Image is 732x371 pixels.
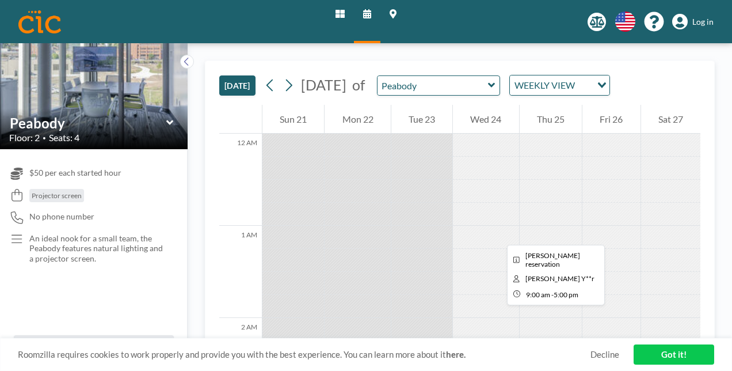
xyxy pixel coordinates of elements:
a: Got it! [634,344,714,365]
a: here. [446,349,466,359]
div: Sun 21 [262,105,324,134]
span: Greer Y**r [525,274,594,283]
span: 9:00 AM [526,290,550,299]
img: organization-logo [18,10,61,33]
span: 5:00 PM [554,290,578,299]
div: Tue 23 [391,105,452,134]
div: 12 AM [219,134,262,226]
div: Wed 24 [453,105,518,134]
span: Greer's reservation [525,251,580,268]
div: Fri 26 [582,105,640,134]
div: Mon 22 [325,105,390,134]
span: $50 per each started hour [29,168,121,178]
input: Search for option [578,78,590,93]
span: Log in [692,17,714,27]
span: Seats: 4 [49,132,79,143]
div: 1 AM [219,226,262,318]
div: Search for option [510,75,609,95]
span: [DATE] [301,76,346,93]
p: An ideal nook for a small team, the Peabody features natural lighting and a projector screen. [29,233,165,264]
span: Projector screen [32,191,82,200]
button: [DATE] [219,75,256,96]
span: of [352,76,365,94]
div: Thu 25 [520,105,582,134]
span: No phone number [29,211,94,222]
span: - [551,290,554,299]
button: All resources [14,335,174,357]
span: • [43,134,46,142]
input: Peabody [378,76,488,95]
input: Peabody [10,115,166,131]
span: WEEKLY VIEW [512,78,577,93]
a: Decline [590,349,619,360]
span: Roomzilla requires cookies to work properly and provide you with the best experience. You can lea... [18,349,590,360]
a: Log in [672,14,714,30]
div: Sat 27 [641,105,700,134]
span: Floor: 2 [9,132,40,143]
